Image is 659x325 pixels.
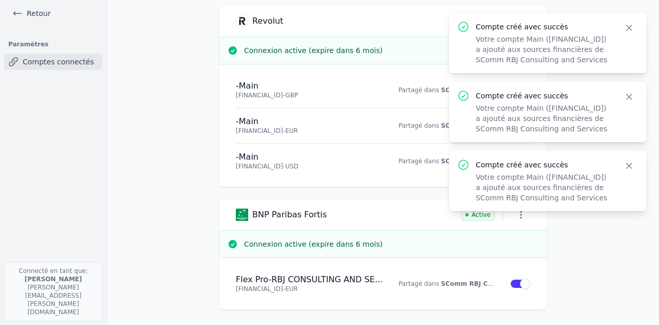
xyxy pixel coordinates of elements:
a: Retour [8,6,55,21]
h4: - Main [236,152,386,162]
p: Compte créé avec succès [476,22,612,32]
h3: Connexion active (expire dans 6 mois) [244,45,539,56]
a: SComm RBJ Consulting and Services [441,280,567,287]
p: Votre compte Main ([FINANCIAL_ID]) a ajouté aux sources financières de SComm RBJ Consulting and S... [476,103,612,134]
h4: Flex Pro - RBJ CONSULTING AND SERVICE [236,275,386,285]
h3: Revolut [252,16,283,26]
h4: - Main [236,116,386,127]
h3: BNP Paribas Fortis [252,210,327,220]
strong: [PERSON_NAME] [25,276,82,283]
p: [FINANCIAL_ID] - EUR [236,127,386,135]
p: Connecté en tant que: [PERSON_NAME][EMAIL_ADDRESS][PERSON_NAME][DOMAIN_NAME] [4,262,102,321]
a: Comptes connectés [4,54,102,70]
a: SComm RBJ Consulting and Services [441,87,567,94]
a: SComm RBJ Consulting and Services [441,158,567,165]
p: [FINANCIAL_ID] - EUR [236,285,386,293]
p: Compte créé avec succès [476,91,612,101]
h3: Paramètres [4,37,102,52]
p: [FINANCIAL_ID] - GBP [236,91,386,99]
span: Active [461,209,495,221]
img: Revolut logo [236,15,248,27]
p: Votre compte Main ([FINANCIAL_ID]) a ajouté aux sources financières de SComm RBJ Consulting and S... [476,172,612,203]
p: Compte créé avec succès [476,160,612,170]
h3: Connexion active (expire dans 6 mois) [244,239,539,249]
p: Partagé dans [398,86,497,94]
p: Partagé dans [398,157,497,165]
p: Partagé dans [398,280,497,288]
a: SComm RBJ Consulting and Services [441,122,567,129]
p: [FINANCIAL_ID] - USD [236,162,386,170]
p: Votre compte Main ([FINANCIAL_ID]) a ajouté aux sources financières de SComm RBJ Consulting and S... [476,34,612,65]
p: Partagé dans [398,122,497,130]
img: BNP Paribas Fortis logo [236,209,248,221]
h4: - Main [236,81,386,91]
